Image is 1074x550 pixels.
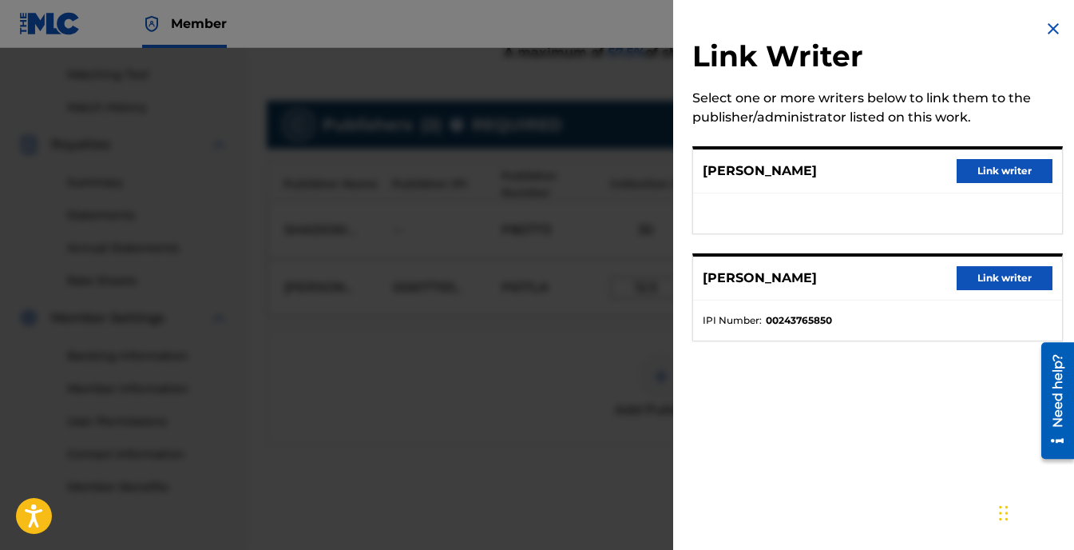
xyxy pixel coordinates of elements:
p: [PERSON_NAME] [703,161,817,181]
div: Select one or more writers below to link them to the publisher/administrator listed on this work. [692,89,1063,127]
img: MLC Logo [19,12,81,35]
iframe: Resource Center [1029,337,1074,465]
button: Link writer [957,266,1052,290]
h2: Link Writer [692,38,1063,79]
img: Top Rightsholder [142,14,161,34]
p: [PERSON_NAME] [703,269,817,288]
div: Drag [999,489,1009,537]
strong: 00243765850 [766,313,832,328]
span: IPI Number : [703,313,762,328]
iframe: Chat Widget [994,473,1074,550]
span: Member [171,14,227,33]
button: Link writer [957,159,1052,183]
